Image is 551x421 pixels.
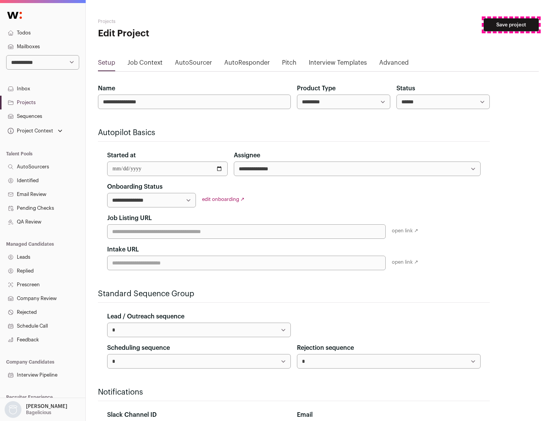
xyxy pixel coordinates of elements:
[6,126,64,136] button: Open dropdown
[379,58,409,70] a: Advanced
[202,197,245,202] a: edit onboarding ↗
[26,410,51,416] p: Bagelicious
[127,58,163,70] a: Job Context
[309,58,367,70] a: Interview Templates
[5,401,21,418] img: nopic.png
[297,410,481,419] div: Email
[98,58,115,70] a: Setup
[98,289,490,299] h2: Standard Sequence Group
[3,401,69,418] button: Open dropdown
[175,58,212,70] a: AutoSourcer
[26,403,67,410] p: [PERSON_NAME]
[297,343,354,352] label: Rejection sequence
[107,214,152,223] label: Job Listing URL
[107,151,136,160] label: Started at
[282,58,297,70] a: Pitch
[6,128,53,134] div: Project Context
[107,410,156,419] label: Slack Channel ID
[107,343,170,352] label: Scheduling sequence
[396,84,415,93] label: Status
[224,58,270,70] a: AutoResponder
[98,387,490,398] h2: Notifications
[98,28,245,40] h1: Edit Project
[98,18,245,24] h2: Projects
[107,245,139,254] label: Intake URL
[98,127,490,138] h2: Autopilot Basics
[484,18,539,31] button: Save project
[107,182,163,191] label: Onboarding Status
[234,151,260,160] label: Assignee
[297,84,336,93] label: Product Type
[107,312,184,321] label: Lead / Outreach sequence
[3,8,26,23] img: Wellfound
[98,84,115,93] label: Name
